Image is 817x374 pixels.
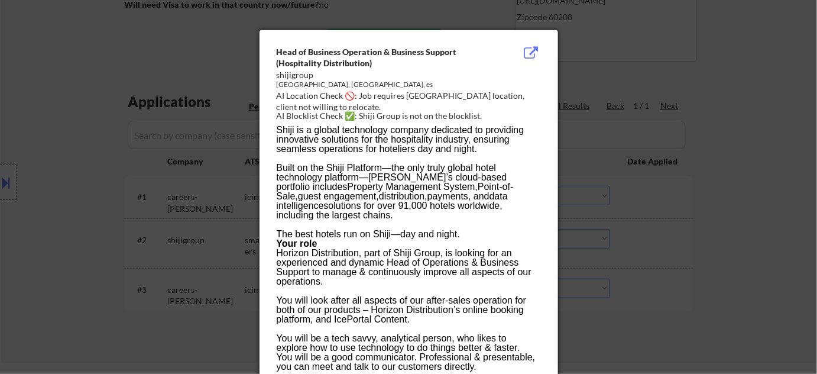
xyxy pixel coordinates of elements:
[277,80,481,90] div: [GEOGRAPHIC_DATA], [GEOGRAPHIC_DATA], es
[277,286,540,324] p: You will look after all aspects of our after-sales operation for both of our products – Horizon D...
[277,69,481,81] div: shijigroup
[277,110,546,122] div: AI Blocklist Check ✅: Shiji Group is not on the blocklist.
[277,238,317,249] strong: Your role
[277,182,514,201] a: Point-of-Sale
[277,324,540,353] p: You will be a tech savvy, analytical person, who likes to explore how to use technology to do thi...
[277,191,508,211] a: data intelligence
[277,90,546,113] div: AI Location Check 🚫: Job requires [GEOGRAPHIC_DATA] location, client not willing to relocate.
[277,353,540,372] p: You will be a good communicator. Professional & presentable, you can meet and talk to our custome...
[277,46,481,69] div: Head of Business Operation & Business Support (Hospitality Distribution)
[379,191,424,201] a: distribution
[348,182,475,192] a: Property Management System
[427,191,468,201] a: payments
[298,191,377,201] a: guest engagement
[277,125,540,239] p: Shiji is a global technology company dedicated to providing innovative solutions for the hospital...
[277,249,540,286] p: Horizon Distribution, part of Shiji Group, is looking for an experienced and dynamic Head of Oper...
